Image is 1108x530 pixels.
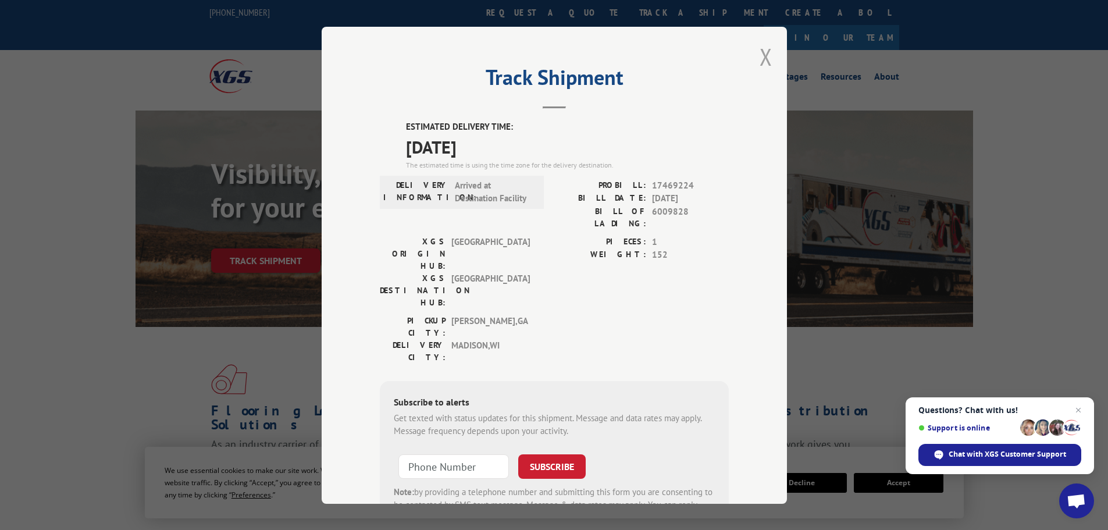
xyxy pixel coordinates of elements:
span: [DATE] [406,133,729,159]
button: Close modal [760,41,772,72]
div: Get texted with status updates for this shipment. Message and data rates may apply. Message frequ... [394,411,715,437]
span: Support is online [918,424,1016,432]
label: XGS DESTINATION HUB: [380,272,446,308]
label: BILL DATE: [554,192,646,205]
strong: Note: [394,486,414,497]
h2: Track Shipment [380,69,729,91]
span: Questions? Chat with us! [918,405,1081,415]
label: PIECES: [554,235,646,248]
label: BILL OF LADING: [554,205,646,229]
label: XGS ORIGIN HUB: [380,235,446,272]
label: ESTIMATED DELIVERY TIME: [406,120,729,134]
span: 6009828 [652,205,729,229]
label: DELIVERY INFORMATION: [383,179,449,205]
label: PROBILL: [554,179,646,192]
span: [DATE] [652,192,729,205]
span: MADISON , WI [451,339,530,363]
span: Chat with XGS Customer Support [949,449,1066,460]
span: [GEOGRAPHIC_DATA] [451,235,530,272]
div: The estimated time is using the time zone for the delivery destination. [406,159,729,170]
span: 152 [652,248,729,262]
div: Subscribe to alerts [394,394,715,411]
button: SUBSCRIBE [518,454,586,478]
label: WEIGHT: [554,248,646,262]
span: Chat with XGS Customer Support [918,444,1081,466]
span: [PERSON_NAME] , GA [451,314,530,339]
span: 1 [652,235,729,248]
span: Arrived at Destination Facility [455,179,533,205]
label: PICKUP CITY: [380,314,446,339]
span: 17469224 [652,179,729,192]
label: DELIVERY CITY: [380,339,446,363]
a: Open chat [1059,483,1094,518]
div: by providing a telephone number and submitting this form you are consenting to be contacted by SM... [394,485,715,525]
span: [GEOGRAPHIC_DATA] [451,272,530,308]
input: Phone Number [398,454,509,478]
